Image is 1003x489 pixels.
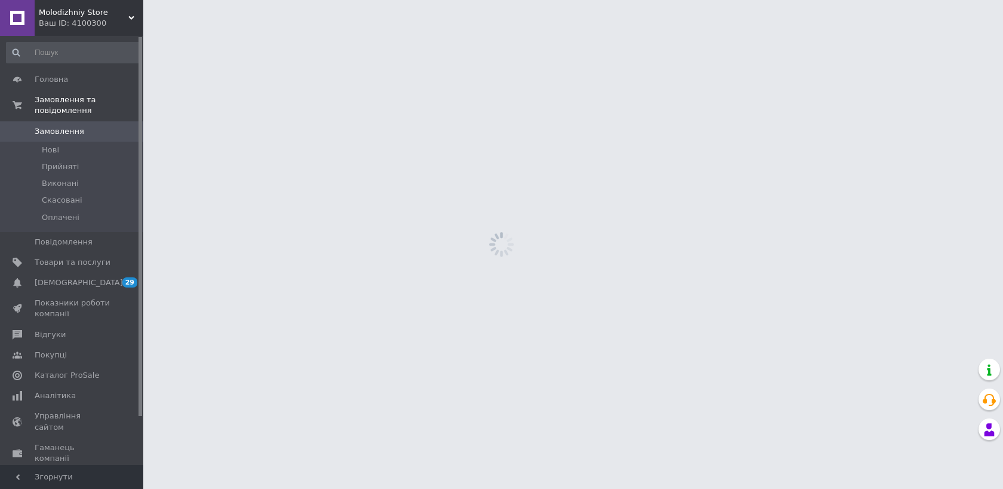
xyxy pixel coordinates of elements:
span: Товари та послуги [35,257,110,268]
div: Ваш ID: 4100300 [39,18,143,29]
span: Molodizhniy Store [39,7,128,18]
span: Виконані [42,178,79,189]
span: Відгуки [35,329,66,340]
span: Головна [35,74,68,85]
span: Прийняті [42,161,79,172]
span: [DEMOGRAPHIC_DATA] [35,277,123,288]
span: Замовлення [35,126,84,137]
span: Управління сайтом [35,411,110,432]
span: Гаманець компанії [35,442,110,464]
span: Покупці [35,350,67,360]
span: Скасовані [42,195,82,206]
span: Оплачені [42,212,79,223]
span: Повідомлення [35,237,93,247]
input: Пошук [6,42,141,63]
span: Каталог ProSale [35,370,99,381]
span: Показники роботи компанії [35,298,110,319]
span: 29 [122,277,137,288]
span: Замовлення та повідомлення [35,94,143,116]
span: Нові [42,145,59,155]
span: Аналітика [35,390,76,401]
